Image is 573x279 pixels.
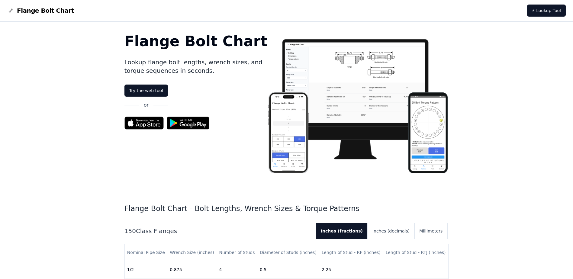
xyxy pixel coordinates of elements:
[125,244,168,261] th: Nominal Pipe Size
[217,261,257,278] td: 4
[319,261,383,278] td: 2.25
[368,223,414,239] button: Inches (decimals)
[167,244,217,261] th: Wrench Size (inches)
[124,34,268,48] h1: Flange Bolt Chart
[124,117,164,130] img: App Store badge for the Flange Bolt Chart app
[125,261,168,278] td: 1/2
[217,244,257,261] th: Number of Studs
[527,5,566,17] a: ⚡ Lookup Tool
[167,261,217,278] td: 0.875
[164,114,213,133] img: Get it on Google Play
[124,204,449,213] h1: Flange Bolt Chart - Bolt Lengths, Wrench Sizes & Torque Patterns
[124,227,311,235] h2: 150 Class Flanges
[316,223,368,239] button: Inches (fractions)
[7,6,74,15] a: Flange Bolt Chart LogoFlange Bolt Chart
[257,261,319,278] td: 0.5
[414,223,447,239] button: Millimeters
[17,6,74,15] span: Flange Bolt Chart
[319,244,383,261] th: Length of Stud - RF (inches)
[144,101,149,109] p: or
[124,58,268,75] p: Lookup flange bolt lengths, wrench sizes, and torque sequences in seconds.
[257,244,319,261] th: Diameter of Studs (inches)
[124,85,168,97] a: Try the web tool
[7,7,14,14] img: Flange Bolt Chart Logo
[383,244,449,261] th: Length of Stud - RTJ (inches)
[267,34,449,173] img: Flange bolt chart app screenshot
